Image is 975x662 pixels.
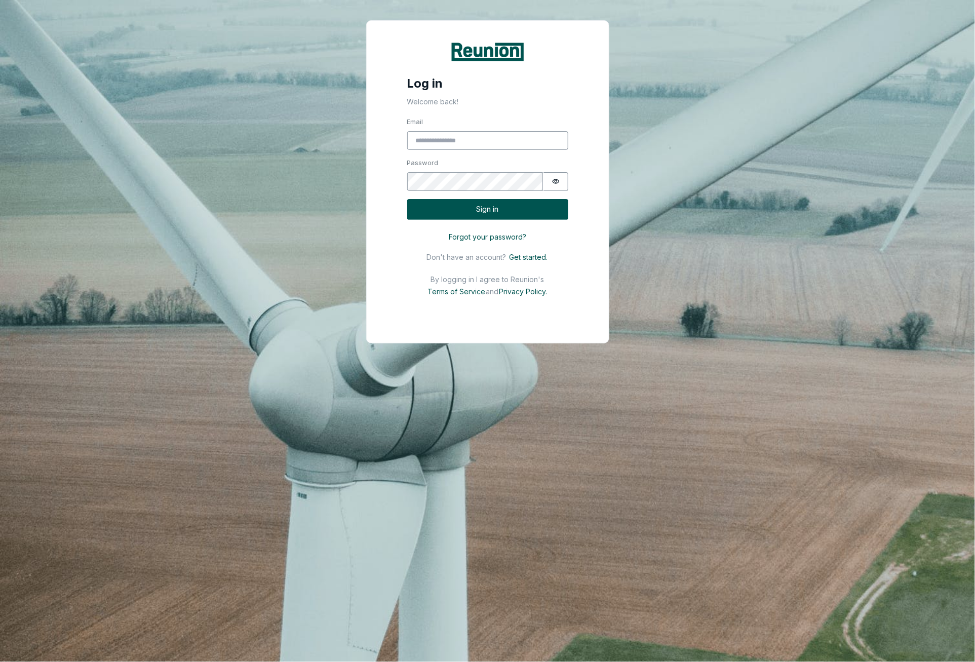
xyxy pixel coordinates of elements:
[450,41,526,63] img: Reunion
[407,158,568,168] label: Password
[486,287,499,296] p: and
[543,172,568,191] button: Show password
[367,91,609,107] p: Welcome back!
[407,228,568,246] button: Forgot your password?
[506,251,549,263] button: Get started.
[367,66,609,91] h4: Log in
[499,286,551,297] button: Privacy Policy.
[425,286,486,297] button: Terms of Service
[431,275,544,284] p: By logging in I agree to Reunion's
[407,199,568,220] button: Sign in
[407,117,568,127] label: Email
[427,253,506,261] p: Don't have an account?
